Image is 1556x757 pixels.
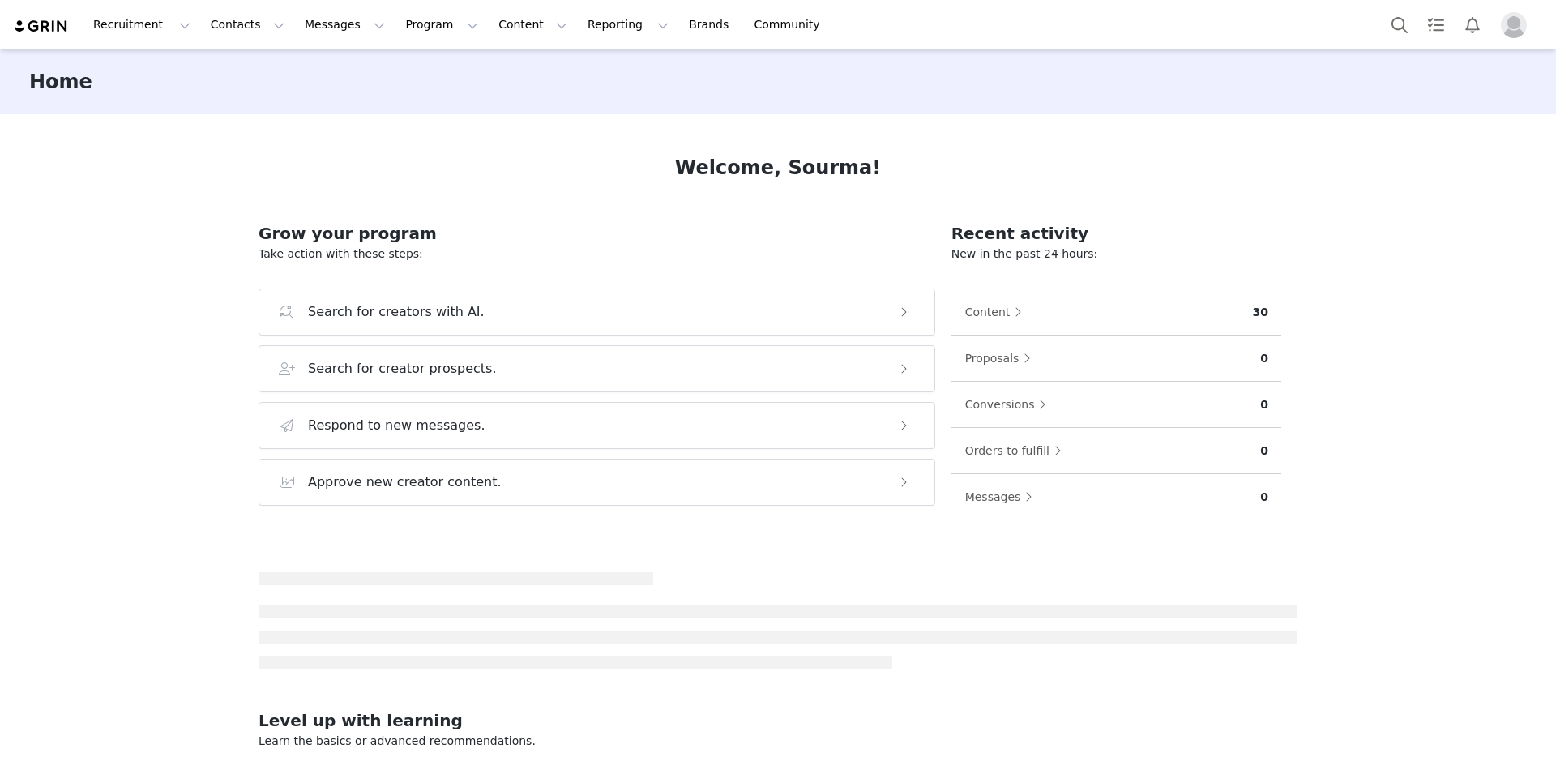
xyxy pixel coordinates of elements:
[578,6,678,43] button: Reporting
[308,416,485,435] h3: Respond to new messages.
[308,473,502,492] h3: Approve new creator content.
[201,6,294,43] button: Contacts
[1418,6,1454,43] a: Tasks
[1382,6,1417,43] button: Search
[259,402,935,449] button: Respond to new messages.
[1491,12,1543,38] button: Profile
[29,67,92,96] h3: Home
[745,6,837,43] a: Community
[259,246,935,263] p: Take action with these steps:
[259,733,1297,750] p: Learn the basics or advanced recommendations.
[964,345,1040,371] button: Proposals
[308,359,497,378] h3: Search for creator prospects.
[308,302,485,322] h3: Search for creators with AI.
[679,6,743,43] a: Brands
[1260,350,1268,367] p: 0
[1253,304,1268,321] p: 30
[964,299,1031,325] button: Content
[259,345,935,392] button: Search for creator prospects.
[259,289,935,336] button: Search for creators with AI.
[259,708,1297,733] h2: Level up with learning
[395,6,488,43] button: Program
[964,391,1055,417] button: Conversions
[13,19,70,34] img: grin logo
[489,6,577,43] button: Content
[964,438,1070,464] button: Orders to fulfill
[675,153,881,182] h1: Welcome, Sourma!
[1260,396,1268,413] p: 0
[951,221,1281,246] h2: Recent activity
[259,221,935,246] h2: Grow your program
[83,6,200,43] button: Recruitment
[295,6,395,43] button: Messages
[1455,6,1490,43] button: Notifications
[1260,443,1268,460] p: 0
[951,246,1281,263] p: New in the past 24 hours:
[1260,489,1268,506] p: 0
[259,459,935,506] button: Approve new creator content.
[1501,12,1527,38] img: placeholder-profile.jpg
[964,484,1041,510] button: Messages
